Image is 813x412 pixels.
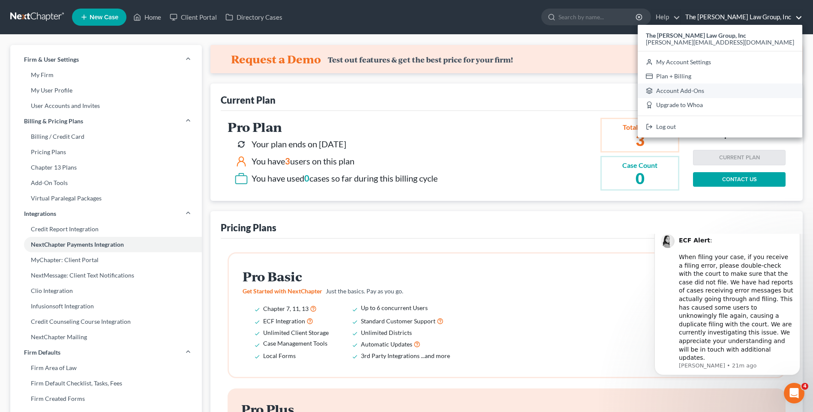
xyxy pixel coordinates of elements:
[10,67,202,83] a: My Firm
[646,39,794,46] span: [PERSON_NAME][EMAIL_ADDRESS][DOMAIN_NAME]
[221,94,276,106] div: Current Plan
[10,160,202,175] a: Chapter 13 Plans
[129,9,165,25] a: Home
[221,221,276,234] div: Pricing Plans
[10,52,202,67] a: Firm & User Settings
[304,173,309,183] span: 0
[10,391,202,406] a: Firm Created Forms
[361,304,428,311] span: Up to 6 concurrent Users
[638,69,802,84] a: Plan + Billing
[24,348,60,357] span: Firm Defaults
[10,329,202,345] a: NextChapter Mailing
[10,175,202,191] a: Add-On Tools
[10,283,202,299] a: Clio Integration
[646,32,746,39] strong: The [PERSON_NAME] Law Group, Inc
[221,9,287,25] a: Directory Cases
[10,191,202,206] a: Virtual Paralegal Packages
[326,287,403,295] span: Just the basics. Pay as you go.
[263,329,329,336] span: Unlimited Client Storage
[784,383,804,403] iframe: Intercom live chat
[10,83,202,98] a: My User Profile
[10,314,202,329] a: Credit Counseling Course Integration
[37,128,152,136] p: Message from Lindsey, sent 21m ago
[10,237,202,252] a: NextChapter Payments Integration
[10,360,202,376] a: Firm Area of Law
[558,9,637,25] input: Search by name...
[10,206,202,221] a: Integrations
[361,340,412,348] span: Automatic Updates
[642,234,813,380] iframe: Intercom notifications message
[421,352,450,359] span: ...and more
[638,119,802,134] a: Log out
[10,345,202,360] a: Firm Defaults
[638,55,802,69] a: My Account Settings
[622,161,657,170] div: Case Count
[622,122,657,132] div: Total Users
[328,55,513,64] div: Test out features & get the best price for your firm!
[263,340,327,347] span: Case Management Tools
[37,3,69,10] b: ECF Alert
[10,268,202,283] a: NextMessage: Client Text Notifications
[37,3,152,128] div: : ​ When filing your case, if you receive a filing error, please double-check with the court to m...
[228,120,438,134] h2: Pro Plan
[638,98,802,113] a: Upgrade to Whoa
[263,305,309,312] span: Chapter 7, 11, 13
[638,25,802,137] div: The [PERSON_NAME] Law Group, Inc
[361,317,435,325] span: Standard Customer Support
[10,376,202,391] a: Firm Default Checklist, Tasks, Fees
[801,383,808,390] span: 4
[622,170,657,186] h2: 0
[10,221,202,237] a: Credit Report Integration
[90,14,118,21] span: New Case
[24,55,79,64] span: Firm & User Settings
[243,269,462,284] h2: Pro Basic
[252,155,354,167] div: You have users on this plan
[19,0,33,14] img: Profile image for Lindsey
[10,129,202,144] a: Billing / Credit Card
[165,9,221,25] a: Client Portal
[693,150,786,165] button: CURRENT PLAN
[252,138,346,150] div: Your plan ends on [DATE]
[361,329,412,336] span: Unlimited Districts
[24,117,83,125] span: Billing & Pricing Plans
[10,113,202,129] a: Billing & Pricing Plans
[243,287,322,295] span: Get Started with NextChapter
[622,132,657,148] h2: 3
[24,209,56,218] span: Integrations
[252,172,438,185] div: You have used cases so far during this billing cycle
[231,52,321,66] h4: Request a Demo
[638,84,802,98] a: Account Add-Ons
[693,172,786,187] a: CONTACT US
[10,299,202,314] a: Infusionsoft Integration
[263,352,296,359] span: Local Forms
[285,156,290,166] span: 3
[681,9,802,25] a: The [PERSON_NAME] Law Group, Inc
[651,9,680,25] a: Help
[10,144,202,160] a: Pricing Plans
[361,352,420,359] span: 3rd Party Integrations
[263,317,305,325] span: ECF Integration
[10,98,202,113] a: User Accounts and Invites
[10,252,202,268] a: MyChapter: Client Portal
